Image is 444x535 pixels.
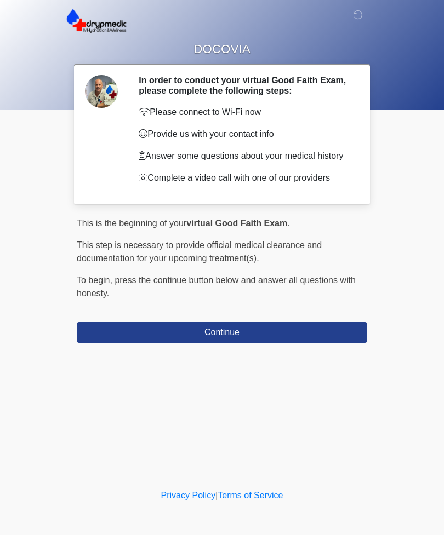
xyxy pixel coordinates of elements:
[85,75,118,108] img: Agent Avatar
[66,8,127,33] img: DrypMedic IV Hydration & Wellness Logo
[77,218,186,228] span: This is the beginning of your
[218,491,283,500] a: Terms of Service
[139,128,351,141] p: Provide us with your contact info
[287,218,289,228] span: .
[186,218,287,228] strong: virtual Good Faith Exam
[77,275,115,285] span: To begin,
[77,275,356,298] span: press the continue button below and answer all questions with honesty.
[69,39,375,60] h1: DOCOVIA
[215,491,218,500] a: |
[77,322,367,343] button: Continue
[139,75,351,96] h2: In order to conduct your virtual Good Faith Exam, please complete the following steps:
[139,171,351,185] p: Complete a video call with one of our providers
[77,240,322,263] span: This step is necessary to provide official medical clearance and documentation for your upcoming ...
[139,149,351,163] p: Answer some questions about your medical history
[139,106,351,119] p: Please connect to Wi-Fi now
[161,491,216,500] a: Privacy Policy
